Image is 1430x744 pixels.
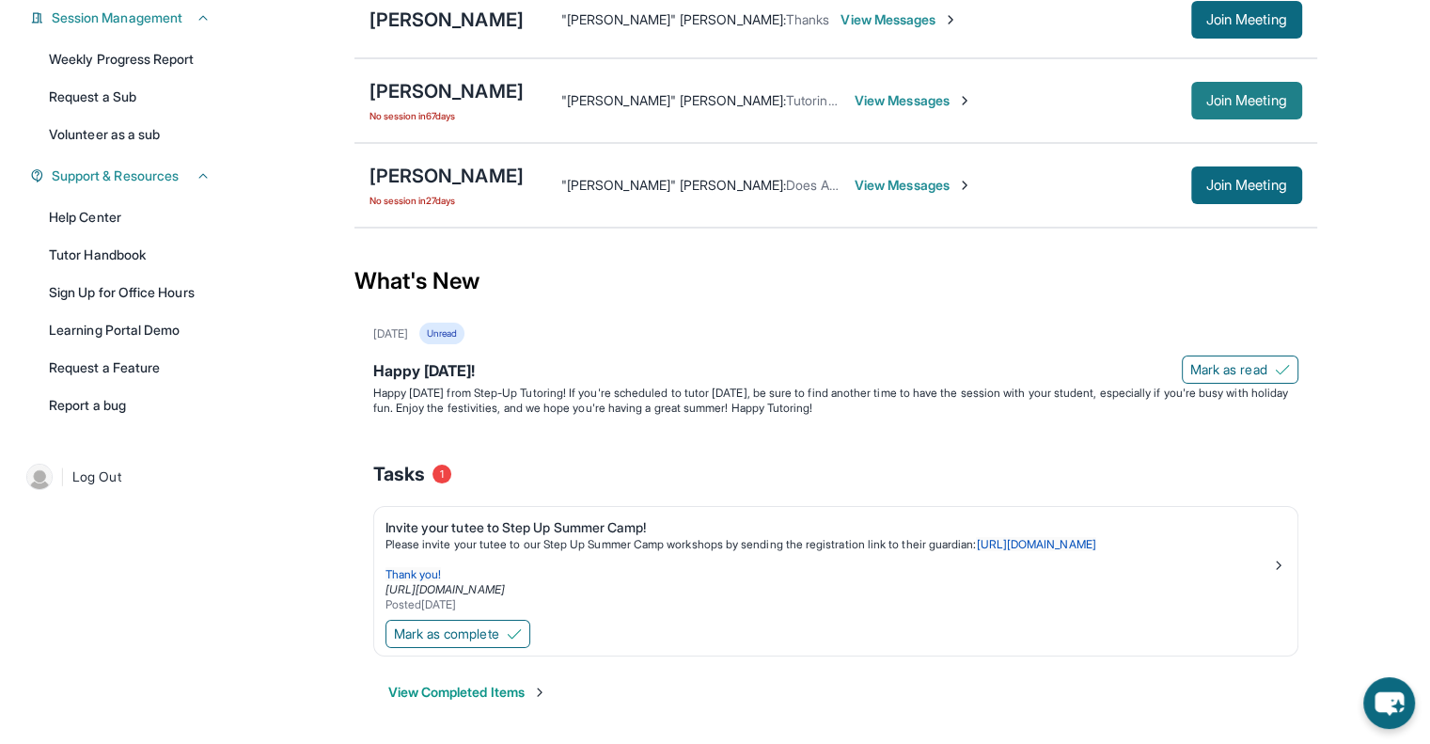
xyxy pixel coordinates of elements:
[976,537,1095,551] a: [URL][DOMAIN_NAME]
[52,8,182,27] span: Session Management
[1206,95,1287,106] span: Join Meeting
[1182,356,1298,384] button: Mark as read
[373,359,1298,386] div: Happy [DATE]!
[385,567,442,581] span: Thank you!
[38,276,222,309] a: Sign Up for Office Hours
[841,10,958,29] span: View Messages
[38,200,222,234] a: Help Center
[561,177,786,193] span: "[PERSON_NAME]" [PERSON_NAME] :
[38,118,222,151] a: Volunteer as a sub
[1191,166,1302,204] button: Join Meeting
[786,177,1060,193] span: Does Arman want to tutor this evening at 7:00
[354,240,1317,323] div: What's New
[38,80,222,114] a: Request a Sub
[432,465,451,483] span: 1
[369,7,524,33] div: [PERSON_NAME]
[44,8,211,27] button: Session Management
[855,91,972,110] span: View Messages
[52,166,179,185] span: Support & Resources
[957,93,972,108] img: Chevron-Right
[957,178,972,193] img: Chevron-Right
[38,351,222,385] a: Request a Feature
[1190,360,1267,379] span: Mark as read
[388,683,547,702] button: View Completed Items
[385,582,505,596] a: [URL][DOMAIN_NAME]
[507,626,522,641] img: Mark as complete
[385,537,1271,552] p: Please invite your tutee to our Step Up Summer Camp workshops by sending the registration link to...
[374,507,1297,616] a: Invite your tutee to Step Up Summer Camp!Please invite your tutee to our Step Up Summer Camp work...
[561,92,786,108] span: "[PERSON_NAME]" [PERSON_NAME] :
[373,386,1298,416] p: Happy [DATE] from Step-Up Tutoring! If you're scheduled to tutor [DATE], be sure to find another ...
[1275,362,1290,377] img: Mark as read
[369,108,524,123] span: No session in 67 days
[1206,14,1287,25] span: Join Meeting
[786,11,829,27] span: Thanks
[1191,1,1302,39] button: Join Meeting
[72,467,121,486] span: Log Out
[373,461,425,487] span: Tasks
[385,620,530,648] button: Mark as complete
[38,238,222,272] a: Tutor Handbook
[38,42,222,76] a: Weekly Progress Report
[1191,82,1302,119] button: Join Meeting
[19,456,222,498] a: |Log Out
[786,92,926,108] span: Tutoring tonight at 6:00
[855,176,972,195] span: View Messages
[943,12,958,27] img: Chevron-Right
[385,518,1271,537] div: Invite your tutee to Step Up Summer Camp!
[373,326,408,341] div: [DATE]
[385,597,1271,612] div: Posted [DATE]
[44,166,211,185] button: Support & Resources
[38,388,222,422] a: Report a bug
[38,313,222,347] a: Learning Portal Demo
[1363,677,1415,729] button: chat-button
[369,78,524,104] div: [PERSON_NAME]
[369,193,524,208] span: No session in 27 days
[26,464,53,490] img: user-img
[1206,180,1287,191] span: Join Meeting
[419,323,464,344] div: Unread
[369,163,524,189] div: [PERSON_NAME]
[394,625,499,643] span: Mark as complete
[60,466,65,488] span: |
[561,11,786,27] span: "[PERSON_NAME]" [PERSON_NAME] :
